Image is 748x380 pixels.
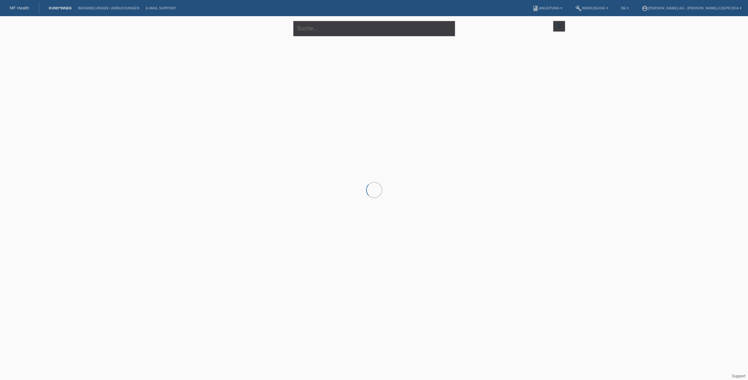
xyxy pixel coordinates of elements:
a: MF Health [10,5,29,10]
i: account_circle [642,5,648,12]
a: Behandlungen / Abbuchungen [75,6,143,10]
a: bookAnleitung ▾ [529,6,566,10]
i: build [575,5,582,12]
a: E-Mail Support [143,6,179,10]
input: Suche... [293,21,455,36]
i: filter_list [556,22,563,29]
a: buildWerkzeuge ▾ [572,6,611,10]
a: Support [732,374,745,378]
a: Kund*innen [46,6,75,10]
a: account_circle[PERSON_NAME] AG - [PERSON_NAME]-Czepiczka ▾ [638,6,745,10]
a: DE ▾ [618,6,632,10]
i: book [532,5,539,12]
